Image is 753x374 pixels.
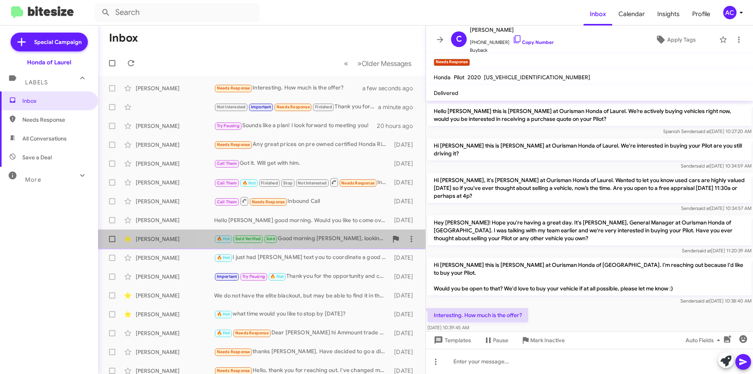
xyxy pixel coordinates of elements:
[22,135,67,142] span: All Conversations
[217,199,237,204] span: Call Them
[136,292,214,299] div: [PERSON_NAME]
[214,272,390,281] div: Thank you for the opportunity and congratulations!!!
[390,310,419,318] div: [DATE]
[252,199,285,204] span: Needs Response
[390,197,419,205] div: [DATE]
[214,140,390,149] div: Any great prices on pre owned certified Honda Ridgeline?
[214,102,378,111] div: Thank you for contacting [GEOGRAPHIC_DATA] Apartments! Reply START or YES to enable messages on t...
[266,236,275,241] span: Sold
[680,298,751,304] span: Sender [DATE] 10:38:40 AM
[697,128,710,134] span: said at
[390,179,419,186] div: [DATE]
[434,89,458,97] span: Delivered
[136,310,214,318] div: [PERSON_NAME]
[214,159,390,168] div: Got it. Will get with him.
[214,216,390,224] div: Hello [PERSON_NAME] good morning. Would you like to come over [DATE] to check options for you?
[686,3,717,26] a: Profile
[217,161,237,166] span: Call Them
[470,35,554,46] span: [PHONE_NUMBER]
[681,163,751,169] span: Sender [DATE] 10:34:59 AM
[697,205,710,211] span: said at
[686,333,723,347] span: Auto Fields
[25,176,41,183] span: More
[214,292,390,299] div: We do not have the elite blackout, but may be able to find it in the area. If we can would you li...
[217,349,250,354] span: Needs Response
[470,25,554,35] span: [PERSON_NAME]
[217,312,230,317] span: 🔥 Hot
[217,330,230,336] span: 🔥 Hot
[136,348,214,356] div: [PERSON_NAME]
[136,329,214,337] div: [PERSON_NAME]
[390,216,419,224] div: [DATE]
[136,254,214,262] div: [PERSON_NAME]
[681,205,751,211] span: Sender [DATE] 10:34:57 AM
[682,248,751,254] span: Sender [DATE] 11:20:39 AM
[136,84,214,92] div: [PERSON_NAME]
[696,163,710,169] span: said at
[214,253,390,262] div: I just had [PERSON_NAME] text you to coordinate a good time. Please let her know your availabilit...
[214,121,377,130] div: Sounds like a plan! I look forward to meeting you!
[493,333,508,347] span: Pause
[22,97,89,105] span: Inbox
[427,325,469,330] span: [DATE] 10:39:45 AM
[217,255,230,260] span: 🔥 Hot
[477,333,515,347] button: Pause
[27,58,71,66] div: Honda of Laurel
[341,181,375,186] span: Needs Response
[390,254,419,262] div: [DATE]
[136,273,214,281] div: [PERSON_NAME]
[390,141,419,149] div: [DATE]
[663,128,751,134] span: Spanish Sender [DATE] 10:27:20 AM
[242,181,256,186] span: 🔥 Hot
[651,3,686,26] a: Insights
[270,274,284,279] span: 🔥 Hot
[276,104,310,109] span: Needs Response
[456,33,462,46] span: C
[353,55,416,71] button: Next
[214,177,390,187] div: Inbound Call
[426,333,477,347] button: Templates
[251,104,271,109] span: Important
[217,104,246,109] span: Not Interested
[217,86,250,91] span: Needs Response
[339,55,353,71] button: Previous
[667,33,696,47] span: Apply Tags
[696,298,709,304] span: said at
[432,333,471,347] span: Templates
[434,74,451,81] span: Honda
[470,46,554,54] span: Buyback
[217,181,237,186] span: Call Them
[136,235,214,243] div: [PERSON_NAME]
[261,181,278,186] span: Finished
[427,139,751,161] p: Hi [PERSON_NAME] this is [PERSON_NAME] at Ourisman Honda of Laurel. We're interested in buying yo...
[515,333,571,347] button: Mark Inactive
[372,84,419,92] div: a few seconds ago
[697,248,711,254] span: said at
[136,197,214,205] div: [PERSON_NAME]
[584,3,612,26] span: Inbox
[136,141,214,149] div: [PERSON_NAME]
[723,6,737,19] div: AC
[136,216,214,224] div: [PERSON_NAME]
[22,116,89,124] span: Needs Response
[344,58,348,68] span: «
[217,142,250,147] span: Needs Response
[390,348,419,356] div: [DATE]
[612,3,651,26] a: Calendar
[513,39,554,45] a: Copy Number
[235,330,269,336] span: Needs Response
[298,181,327,186] span: Not Interested
[283,181,293,186] span: Stop
[377,122,419,130] div: 20 hours ago
[25,79,48,86] span: Labels
[136,160,214,168] div: [PERSON_NAME]
[434,59,470,66] small: Needs Response
[315,104,332,109] span: Finished
[95,3,260,22] input: Search
[214,328,390,338] div: Dear [PERSON_NAME] hi Ammount trade on my car This is problem if my car is can trade by 38000 the...
[217,123,240,128] span: Try Pausing
[11,33,88,51] a: Special Campaign
[679,333,729,347] button: Auto Fields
